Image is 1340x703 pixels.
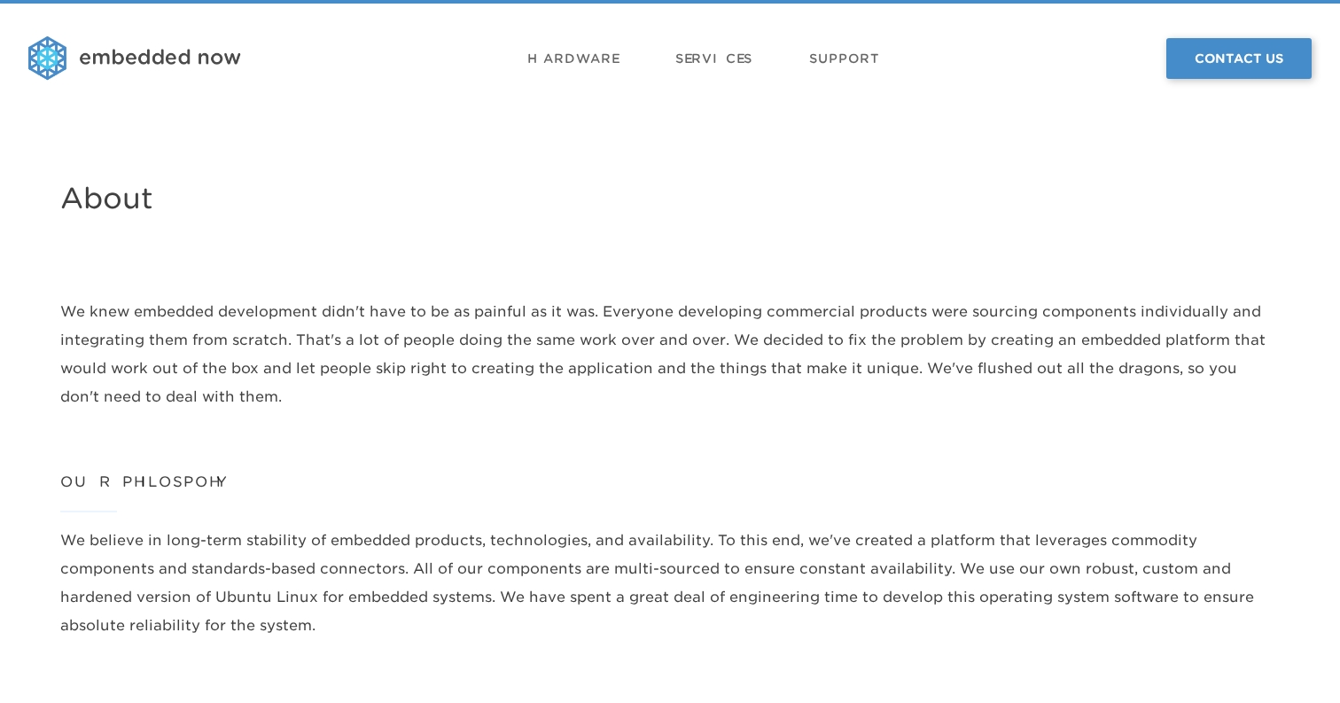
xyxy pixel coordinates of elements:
[60,298,1280,411] p: We knew embedded development didn't have to be as painful as it was. Everyone developing commerci...
[60,170,1280,227] h1: About
[809,32,880,85] a: Support
[527,32,619,85] a: Hardware
[28,36,241,81] img: logo.png
[675,32,752,85] a: Services
[60,527,1280,640] p: We believe in long-term stability of embedded products, technologies, and availability. To this e...
[1166,38,1312,79] a: Contact Us
[60,468,1280,512] h2: Our Philospohy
